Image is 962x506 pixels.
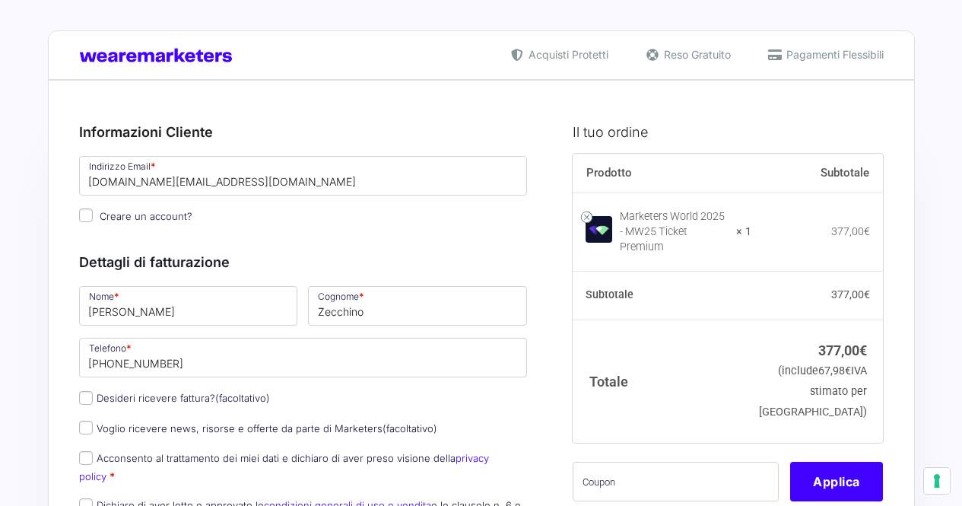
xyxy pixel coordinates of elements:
[573,320,751,442] th: Totale
[383,422,437,434] span: (facoltativo)
[79,422,437,434] label: Voglio ricevere news, risorse e offerte da parte di Marketers
[845,364,851,377] span: €
[79,452,489,482] label: Acconsento al trattamento dei miei dati e dichiaro di aver preso visione della
[586,216,612,243] img: Marketers World 2025 - MW25 Ticket Premium
[79,156,528,196] input: Indirizzo Email *
[751,154,884,193] th: Subtotale
[660,46,731,62] span: Reso Gratuito
[864,225,870,237] span: €
[79,421,93,434] input: Voglio ricevere news, risorse e offerte da parte di Marketers(facoltativo)
[573,462,779,501] input: Coupon
[924,468,950,494] button: Le tue preferenze relative al consenso per le tecnologie di tracciamento
[573,272,751,320] th: Subtotale
[818,364,851,377] span: 67,98
[525,46,608,62] span: Acquisti Protetti
[100,210,192,222] span: Creare un account?
[818,342,867,358] bdi: 377,00
[790,462,883,501] button: Applica
[573,122,883,142] h3: Il tuo ordine
[79,392,270,404] label: Desideri ricevere fattura?
[79,338,528,377] input: Telefono *
[79,208,93,222] input: Creare un account?
[79,391,93,405] input: Desideri ricevere fattura?(facoltativo)
[736,224,751,240] strong: × 1
[308,286,527,326] input: Cognome *
[864,288,870,301] span: €
[79,452,489,482] a: privacy policy
[215,392,270,404] span: (facoltativo)
[759,364,867,418] small: (include IVA stimato per [GEOGRAPHIC_DATA])
[831,225,870,237] bdi: 377,00
[79,252,528,272] h3: Dettagli di fatturazione
[859,342,867,358] span: €
[831,288,870,301] bdi: 377,00
[79,122,528,142] h3: Informazioni Cliente
[573,154,751,193] th: Prodotto
[79,286,298,326] input: Nome *
[783,46,884,62] span: Pagamenti Flessibili
[620,209,726,255] div: Marketers World 2025 - MW25 Ticket Premium
[79,451,93,465] input: Acconsento al trattamento dei miei dati e dichiaro di aver preso visione dellaprivacy policy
